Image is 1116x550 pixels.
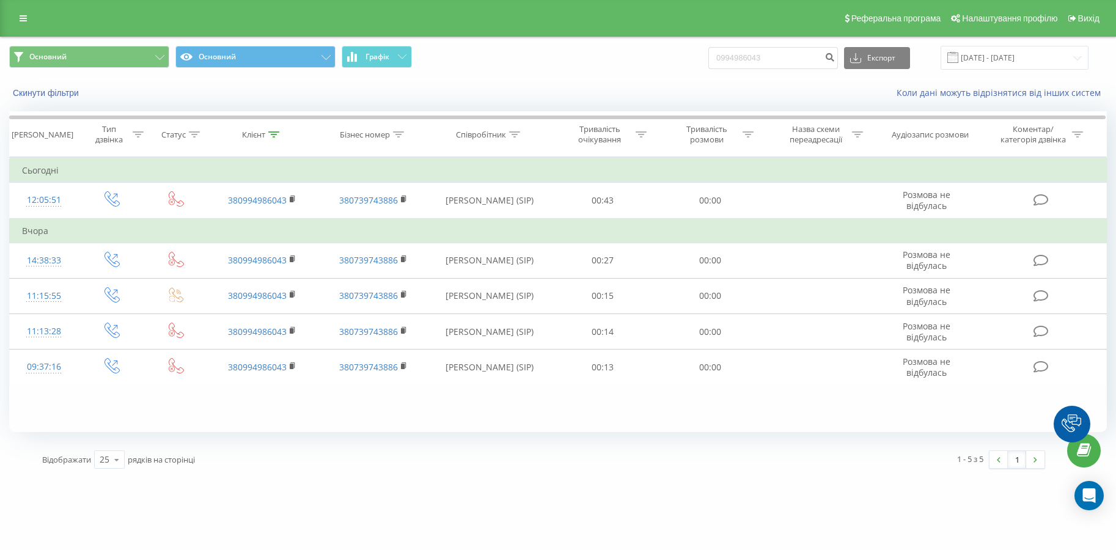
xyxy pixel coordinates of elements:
div: Бізнес номер [340,130,390,140]
a: 380994986043 [228,254,287,266]
div: Тривалість розмови [674,124,740,145]
td: [PERSON_NAME] (SIP) [429,314,549,350]
td: Сьогодні [10,158,1107,183]
div: Назва схеми переадресації [784,124,849,145]
button: Основний [175,46,336,68]
div: Тип дзвінка [89,124,129,145]
td: 00:00 [656,350,763,385]
div: 11:15:55 [22,284,66,308]
span: Розмова не відбулась [903,284,950,307]
td: 00:00 [656,314,763,350]
div: Клієнт [242,130,265,140]
a: 380739743886 [339,194,398,206]
td: 00:00 [656,183,763,219]
td: [PERSON_NAME] (SIP) [429,278,549,313]
span: Відображати [42,454,91,465]
a: 380739743886 [339,361,398,373]
td: 00:13 [549,350,656,385]
div: 11:13:28 [22,320,66,343]
button: Графік [342,46,412,68]
div: Аудіозапис розмови [892,130,969,140]
span: Розмова не відбулась [903,249,950,271]
div: 25 [100,453,109,466]
td: 00:14 [549,314,656,350]
a: 1 [1008,451,1026,468]
a: 380739743886 [339,326,398,337]
td: [PERSON_NAME] (SIP) [429,183,549,219]
span: Основний [29,52,67,62]
div: Тривалість очікування [567,124,633,145]
div: 14:38:33 [22,249,66,273]
input: Пошук за номером [708,47,838,69]
span: рядків на сторінці [128,454,195,465]
button: Скинути фільтри [9,87,85,98]
span: Розмова не відбулась [903,356,950,378]
a: 380739743886 [339,254,398,266]
span: Вихід [1078,13,1099,23]
a: 380994986043 [228,326,287,337]
div: Співробітник [456,130,506,140]
div: 09:37:16 [22,355,66,379]
td: 00:00 [656,278,763,313]
a: 380994986043 [228,194,287,206]
td: 00:00 [656,243,763,278]
a: 380994986043 [228,361,287,373]
button: Експорт [844,47,910,69]
td: Вчора [10,219,1107,243]
div: Статус [161,130,186,140]
td: 00:27 [549,243,656,278]
span: Налаштування профілю [962,13,1057,23]
span: Реферальна програма [851,13,941,23]
td: 00:43 [549,183,656,219]
span: Графік [365,53,389,61]
a: 380739743886 [339,290,398,301]
div: 1 - 5 з 5 [957,453,983,465]
span: Розмова не відбулась [903,189,950,211]
span: Розмова не відбулась [903,320,950,343]
td: [PERSON_NAME] (SIP) [429,350,549,385]
div: Коментар/категорія дзвінка [997,124,1069,145]
div: 12:05:51 [22,188,66,212]
button: Основний [9,46,169,68]
a: Коли дані можуть відрізнятися вiд інших систем [897,87,1107,98]
div: [PERSON_NAME] [12,130,73,140]
td: 00:15 [549,278,656,313]
td: [PERSON_NAME] (SIP) [429,243,549,278]
div: Open Intercom Messenger [1074,481,1104,510]
a: 380994986043 [228,290,287,301]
